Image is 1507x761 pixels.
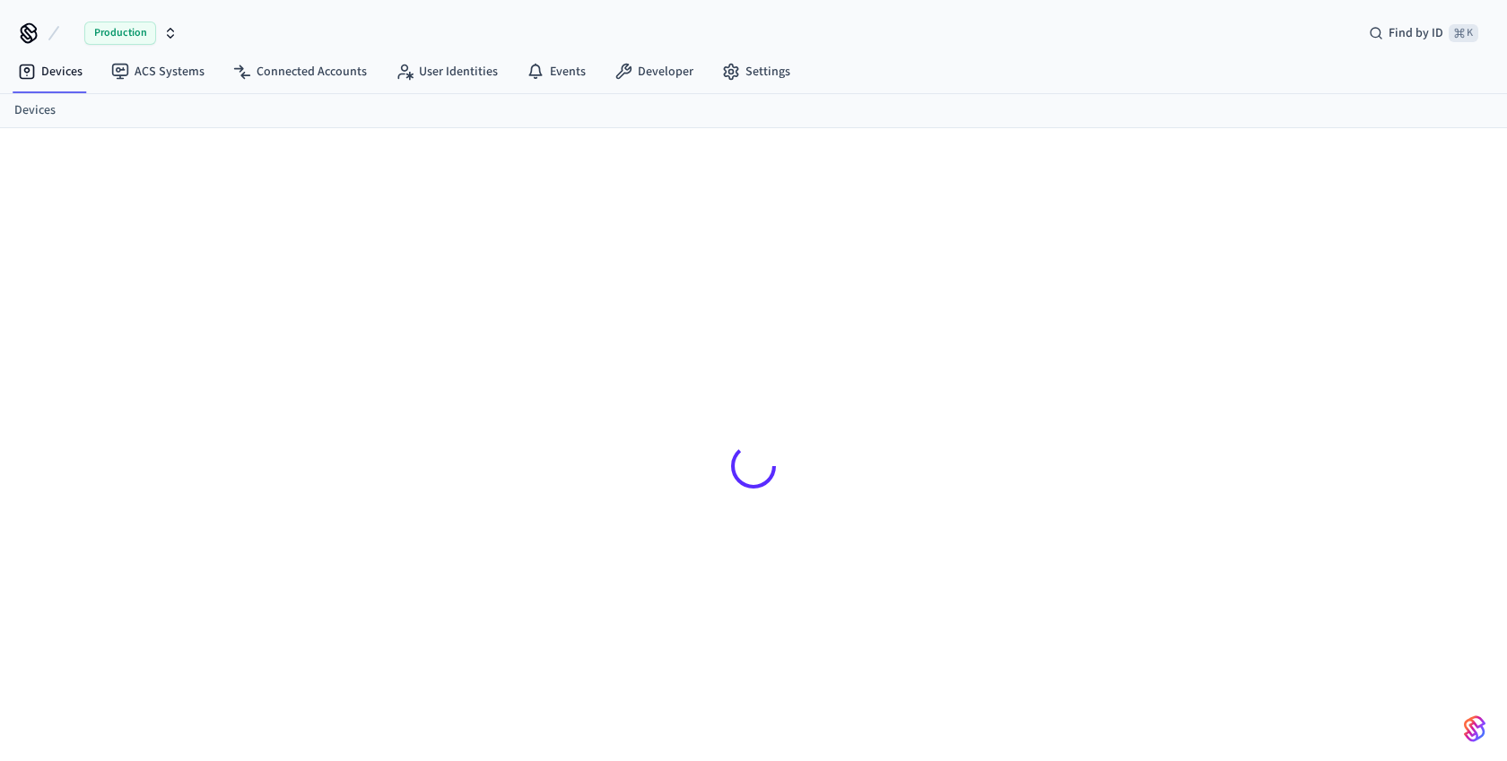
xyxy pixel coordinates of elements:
a: Devices [14,101,56,120]
a: Devices [4,56,97,88]
div: Find by ID⌘ K [1355,17,1493,49]
a: User Identities [381,56,512,88]
span: ⌘ K [1449,24,1478,42]
span: Production [84,22,156,45]
a: Settings [708,56,805,88]
a: Events [512,56,600,88]
span: Find by ID [1389,24,1443,42]
a: Connected Accounts [219,56,381,88]
a: ACS Systems [97,56,219,88]
a: Developer [600,56,708,88]
img: SeamLogoGradient.69752ec5.svg [1464,714,1485,743]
